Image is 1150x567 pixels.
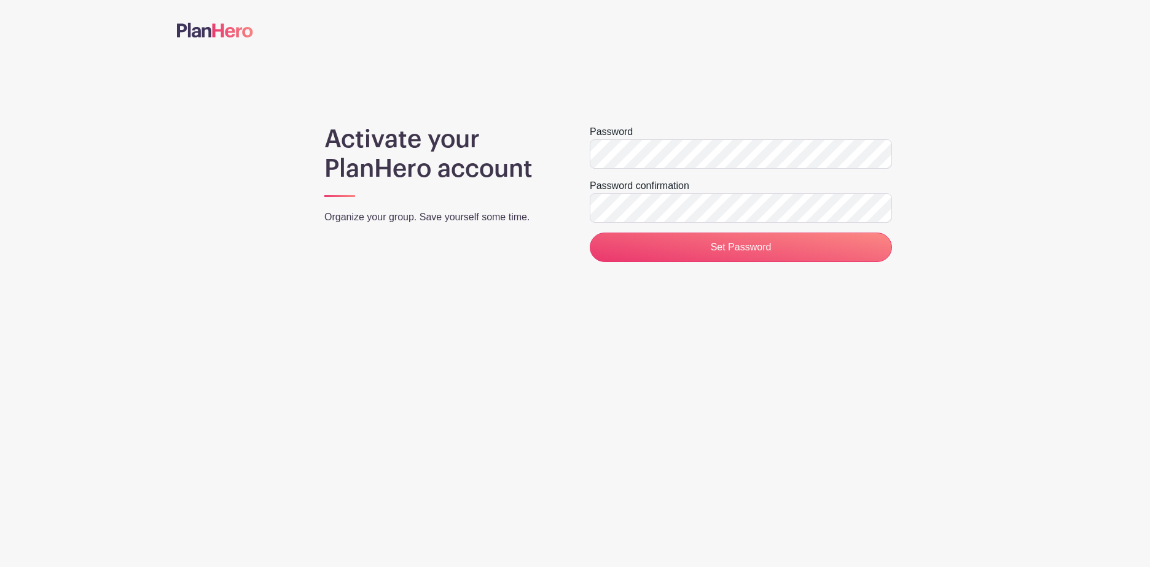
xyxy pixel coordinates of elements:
h1: Activate your PlanHero account [324,125,560,183]
label: Password [590,125,633,139]
img: logo-507f7623f17ff9eddc593b1ce0a138ce2505c220e1c5a4e2b4648c50719b7d32.svg [177,23,253,37]
label: Password confirmation [590,179,689,193]
p: Organize your group. Save yourself some time. [324,210,560,225]
input: Set Password [590,233,892,262]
